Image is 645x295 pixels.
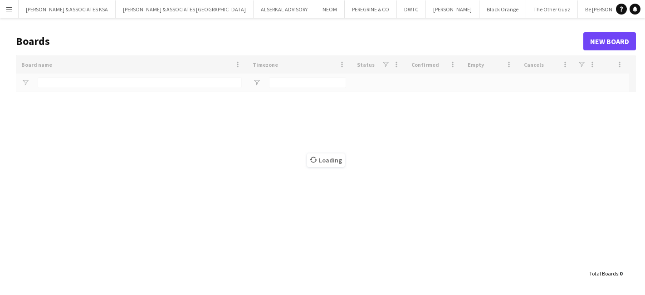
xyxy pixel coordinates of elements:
[583,32,636,50] a: New Board
[620,270,622,277] span: 0
[589,270,618,277] span: Total Boards
[307,153,345,167] span: Loading
[578,0,638,18] button: Be [PERSON_NAME]
[16,34,583,48] h1: Boards
[589,265,622,282] div: :
[345,0,397,18] button: PEREGRINE & CO
[526,0,578,18] button: The Other Guyz
[397,0,426,18] button: DWTC
[426,0,479,18] button: [PERSON_NAME]
[19,0,116,18] button: [PERSON_NAME] & ASSOCIATES KSA
[254,0,315,18] button: ALSERKAL ADVISORY
[479,0,526,18] button: Black Orange
[315,0,345,18] button: NEOM
[116,0,254,18] button: [PERSON_NAME] & ASSOCIATES [GEOGRAPHIC_DATA]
